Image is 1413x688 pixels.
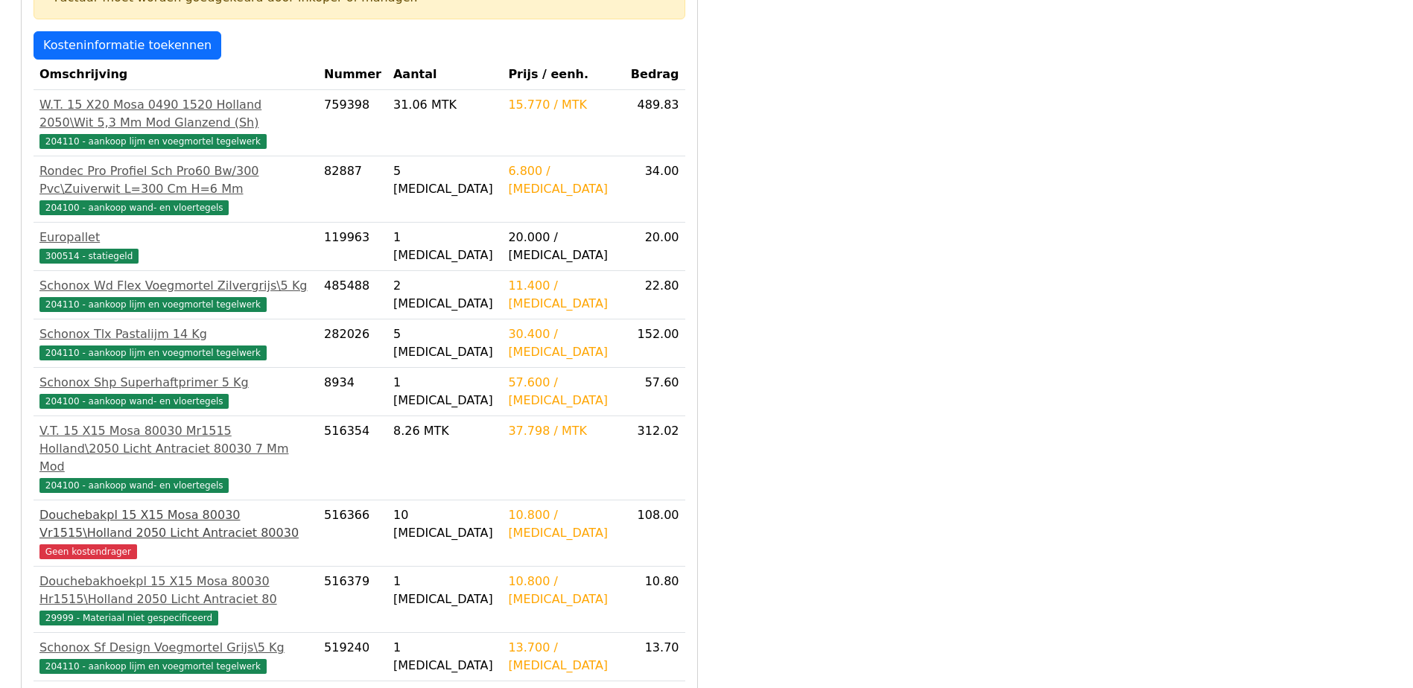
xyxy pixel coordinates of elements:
[393,506,496,542] div: 10 [MEDICAL_DATA]
[39,162,312,198] div: Rondec Pro Profiel Sch Pro60 Bw/300 Pvc\Zuiverwit L=300 Cm H=6 Mm
[39,611,218,625] span: 29999 - Materiaal niet gespecificeerd
[318,567,387,633] td: 516379
[39,325,312,361] a: Schonox Tlx Pastalijm 14 Kg204110 - aankoop lijm en voegmortel tegelwerk
[39,374,312,410] a: Schonox Shp Superhaftprimer 5 Kg204100 - aankoop wand- en vloertegels
[39,506,312,542] div: Douchebakpl 15 X15 Mosa 80030 Vr1515\Holland 2050 Licht Antraciet 80030
[39,229,312,264] a: Europallet300514 - statiegeld
[393,374,496,410] div: 1 [MEDICAL_DATA]
[39,394,229,409] span: 204100 - aankoop wand- en vloertegels
[508,573,617,608] div: 10.800 / [MEDICAL_DATA]
[508,639,617,675] div: 13.700 / [MEDICAL_DATA]
[39,277,312,313] a: Schonox Wd Flex Voegmortel Zilvergrijs\5 Kg204110 - aankoop lijm en voegmortel tegelwerk
[508,422,617,440] div: 37.798 / MTK
[39,573,312,608] div: Douchebakhoekpl 15 X15 Mosa 80030 Hr1515\Holland 2050 Licht Antraciet 80
[34,31,221,60] a: Kosteninformatie toekennen
[39,134,267,149] span: 204110 - aankoop lijm en voegmortel tegelwerk
[39,297,267,312] span: 204110 - aankoop lijm en voegmortel tegelwerk
[39,422,312,476] div: V.T. 15 X15 Mosa 80030 Mr1515 Holland\2050 Licht Antraciet 80030 7 Mm Mod
[39,96,312,150] a: W.T. 15 X20 Mosa 0490 1520 Holland 2050\Wit 5,3 Mm Mod Glanzend (Sh)204110 - aankoop lijm en voeg...
[39,639,312,657] div: Schonox Sf Design Voegmortel Grijs\5 Kg
[393,573,496,608] div: 1 [MEDICAL_DATA]
[393,96,496,114] div: 31.06 MTK
[623,500,685,567] td: 108.00
[39,277,312,295] div: Schonox Wd Flex Voegmortel Zilvergrijs\5 Kg
[393,422,496,440] div: 8.26 MTK
[318,416,387,500] td: 516354
[508,229,617,264] div: 20.000 / [MEDICAL_DATA]
[393,639,496,675] div: 1 [MEDICAL_DATA]
[39,478,229,493] span: 204100 - aankoop wand- en vloertegels
[39,422,312,494] a: V.T. 15 X15 Mosa 80030 Mr1515 Holland\2050 Licht Antraciet 80030 7 Mm Mod204100 - aankoop wand- e...
[623,368,685,416] td: 57.60
[508,506,617,542] div: 10.800 / [MEDICAL_DATA]
[318,223,387,271] td: 119963
[623,60,685,90] th: Bedrag
[318,633,387,681] td: 519240
[508,162,617,198] div: 6.800 / [MEDICAL_DATA]
[318,90,387,156] td: 759398
[39,544,137,559] span: Geen kostendrager
[508,325,617,361] div: 30.400 / [MEDICAL_DATA]
[393,325,496,361] div: 5 [MEDICAL_DATA]
[623,90,685,156] td: 489.83
[34,60,318,90] th: Omschrijving
[39,345,267,360] span: 204110 - aankoop lijm en voegmortel tegelwerk
[393,229,496,264] div: 1 [MEDICAL_DATA]
[39,325,312,343] div: Schonox Tlx Pastalijm 14 Kg
[39,229,312,246] div: Europallet
[318,319,387,368] td: 282026
[508,277,617,313] div: 11.400 / [MEDICAL_DATA]
[393,277,496,313] div: 2 [MEDICAL_DATA]
[318,60,387,90] th: Nummer
[318,156,387,223] td: 82887
[387,60,502,90] th: Aantal
[39,374,312,392] div: Schonox Shp Superhaftprimer 5 Kg
[508,374,617,410] div: 57.600 / [MEDICAL_DATA]
[393,162,496,198] div: 5 [MEDICAL_DATA]
[623,223,685,271] td: 20.00
[623,416,685,500] td: 312.02
[39,249,139,264] span: 300514 - statiegeld
[623,567,685,633] td: 10.80
[502,60,623,90] th: Prijs / eenh.
[623,633,685,681] td: 13.70
[623,271,685,319] td: 22.80
[39,162,312,216] a: Rondec Pro Profiel Sch Pro60 Bw/300 Pvc\Zuiverwit L=300 Cm H=6 Mm204100 - aankoop wand- en vloert...
[39,96,312,132] div: W.T. 15 X20 Mosa 0490 1520 Holland 2050\Wit 5,3 Mm Mod Glanzend (Sh)
[318,271,387,319] td: 485488
[39,506,312,560] a: Douchebakpl 15 X15 Mosa 80030 Vr1515\Holland 2050 Licht Antraciet 80030Geen kostendrager
[39,659,267,674] span: 204110 - aankoop lijm en voegmortel tegelwerk
[623,319,685,368] td: 152.00
[508,96,617,114] div: 15.770 / MTK
[623,156,685,223] td: 34.00
[318,368,387,416] td: 8934
[39,573,312,626] a: Douchebakhoekpl 15 X15 Mosa 80030 Hr1515\Holland 2050 Licht Antraciet 8029999 - Materiaal niet ge...
[39,639,312,675] a: Schonox Sf Design Voegmortel Grijs\5 Kg204110 - aankoop lijm en voegmortel tegelwerk
[39,200,229,215] span: 204100 - aankoop wand- en vloertegels
[318,500,387,567] td: 516366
